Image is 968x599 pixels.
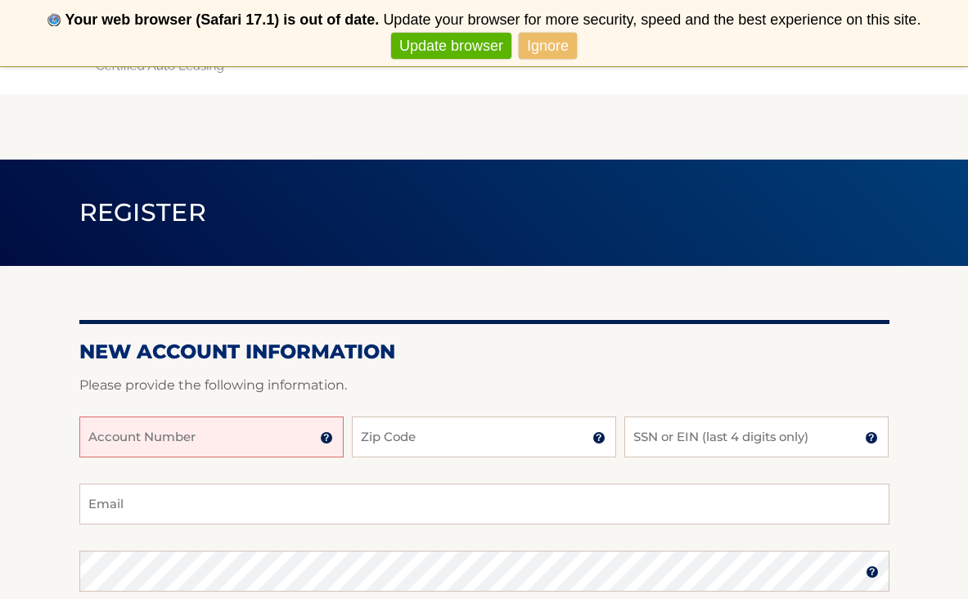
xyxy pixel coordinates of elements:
[519,33,577,60] a: Ignore
[383,11,921,28] span: Update your browser for more security, speed and the best experience on this site.
[65,11,380,28] b: Your web browser (Safari 17.1) is out of date.
[79,340,889,364] h2: New Account Information
[624,417,889,457] input: SSN or EIN (last 4 digits only)
[352,417,616,457] input: Zip Code
[79,197,207,227] span: Register
[865,431,878,444] img: tooltip.svg
[79,417,344,457] input: Account Number
[391,33,511,60] a: Update browser
[592,431,606,444] img: tooltip.svg
[866,565,879,579] img: tooltip.svg
[79,484,889,525] input: Email
[320,431,333,444] img: tooltip.svg
[79,374,889,397] p: Please provide the following information.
